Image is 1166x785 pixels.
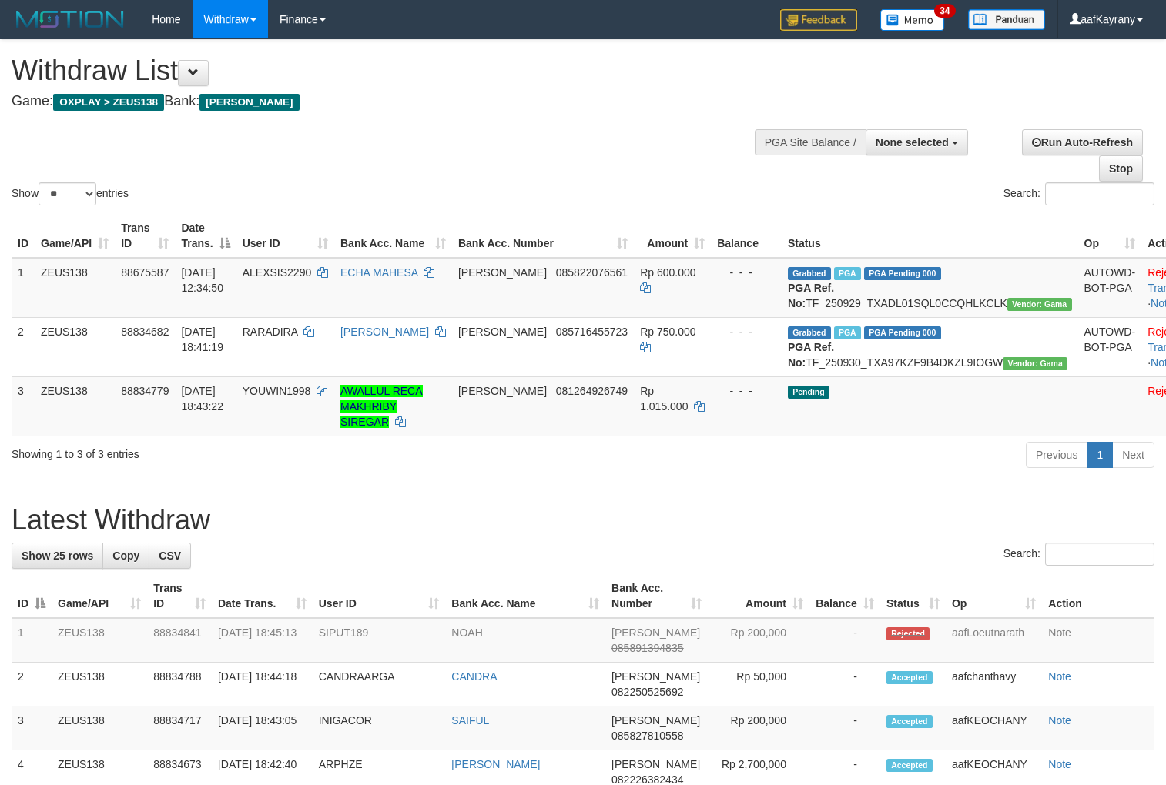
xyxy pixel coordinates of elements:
th: Status: activate to sort column ascending [880,574,946,618]
td: 2 [12,663,52,706]
td: [DATE] 18:45:13 [212,618,313,663]
a: 1 [1087,442,1113,468]
td: aafKEOCHANY [946,706,1042,750]
span: Accepted [886,715,933,728]
b: PGA Ref. No: [788,282,834,309]
span: ALEXSIS2290 [243,266,312,279]
a: Note [1048,670,1071,683]
td: 88834841 [147,618,212,663]
span: 88675587 [121,266,169,279]
td: ZEUS138 [35,258,115,318]
span: Copy 085822076561 to clipboard [556,266,628,279]
span: Grabbed [788,326,831,339]
th: Trans ID: activate to sort column ascending [147,574,212,618]
span: OXPLAY > ZEUS138 [53,94,164,111]
a: Run Auto-Refresh [1022,129,1143,155]
input: Search: [1045,543,1154,566]
span: Rp 600.000 [640,266,695,279]
div: Showing 1 to 3 of 3 entries [12,440,474,462]
span: Marked by aafpengsreynich [834,267,861,280]
th: Balance: activate to sort column ascending [809,574,880,618]
select: Showentries [39,182,96,205]
span: Copy 082250525692 to clipboard [611,686,683,698]
span: PGA Pending [864,326,941,339]
td: aafchanthavy [946,663,1042,706]
td: ZEUS138 [52,618,147,663]
td: 1 [12,618,52,663]
b: PGA Ref. No: [788,341,834,369]
button: None selected [866,129,968,155]
span: Grabbed [788,267,831,280]
td: - [809,663,880,706]
td: ZEUS138 [35,317,115,376]
a: Note [1048,758,1071,770]
div: - - - [717,265,776,280]
span: None selected [876,136,949,149]
div: - - - [717,324,776,339]
td: TF_250929_TXADL01SQL0CCQHLKCLK [782,258,1078,318]
a: Note [1048,714,1071,727]
span: 88834682 [121,326,169,338]
div: PGA Site Balance / [755,129,866,155]
a: Copy [102,543,149,569]
span: Rejected [886,627,930,640]
a: SAIFUL [451,714,489,727]
span: Accepted [886,759,933,772]
th: Game/API: activate to sort column ascending [52,574,147,618]
span: Copy 085891394835 to clipboard [611,642,683,654]
td: [DATE] 18:44:18 [212,663,313,706]
a: [PERSON_NAME] [340,326,429,338]
span: [DATE] 12:34:50 [181,266,223,294]
span: Accepted [886,671,933,684]
span: 88834779 [121,385,169,397]
a: Previous [1026,442,1087,468]
td: 2 [12,317,35,376]
th: Bank Acc. Number: activate to sort column ascending [452,214,634,258]
span: Show 25 rows [22,549,93,562]
span: [PERSON_NAME] [458,266,547,279]
span: Copy 085716455723 to clipboard [556,326,628,338]
h4: Game: Bank: [12,94,762,109]
span: Copy 085827810558 to clipboard [611,730,683,742]
td: 88834717 [147,706,212,750]
td: - [809,618,880,663]
th: Date Trans.: activate to sort column ascending [212,574,313,618]
td: ZEUS138 [35,376,115,436]
th: ID: activate to sort column descending [12,574,52,618]
img: panduan.png [968,9,1045,30]
div: - - - [717,383,776,399]
a: Next [1112,442,1154,468]
a: CANDRA [451,670,497,683]
td: 1 [12,258,35,318]
img: Button%20Memo.svg [880,9,945,31]
th: Bank Acc. Number: activate to sort column ascending [605,574,708,618]
span: Copy [112,549,139,562]
span: Rp 750.000 [640,326,695,338]
span: [DATE] 18:43:22 [181,385,223,413]
span: Rp 1.015.000 [640,385,688,413]
th: Action [1042,574,1154,618]
input: Search: [1045,182,1154,205]
td: [DATE] 18:43:05 [212,706,313,750]
span: CSV [159,549,181,562]
label: Search: [1003,182,1154,205]
th: Bank Acc. Name: activate to sort column ascending [445,574,605,618]
td: ZEUS138 [52,706,147,750]
span: Vendor URL: https://trx31.1velocity.biz [1007,298,1072,311]
th: Trans ID: activate to sort column ascending [115,214,175,258]
span: Vendor URL: https://trx31.1velocity.biz [1003,357,1067,370]
th: User ID: activate to sort column ascending [313,574,446,618]
th: Bank Acc. Name: activate to sort column ascending [334,214,452,258]
td: INIGACOR [313,706,446,750]
a: ECHA MAHESA [340,266,417,279]
label: Search: [1003,543,1154,566]
label: Show entries [12,182,129,205]
td: 3 [12,706,52,750]
img: Feedback.jpg [780,9,857,31]
th: Date Trans.: activate to sort column descending [175,214,236,258]
td: - [809,706,880,750]
th: Game/API: activate to sort column ascending [35,214,115,258]
span: [PERSON_NAME] [611,626,700,639]
td: Rp 50,000 [708,663,809,706]
td: AUTOWD-BOT-PGA [1078,317,1142,376]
